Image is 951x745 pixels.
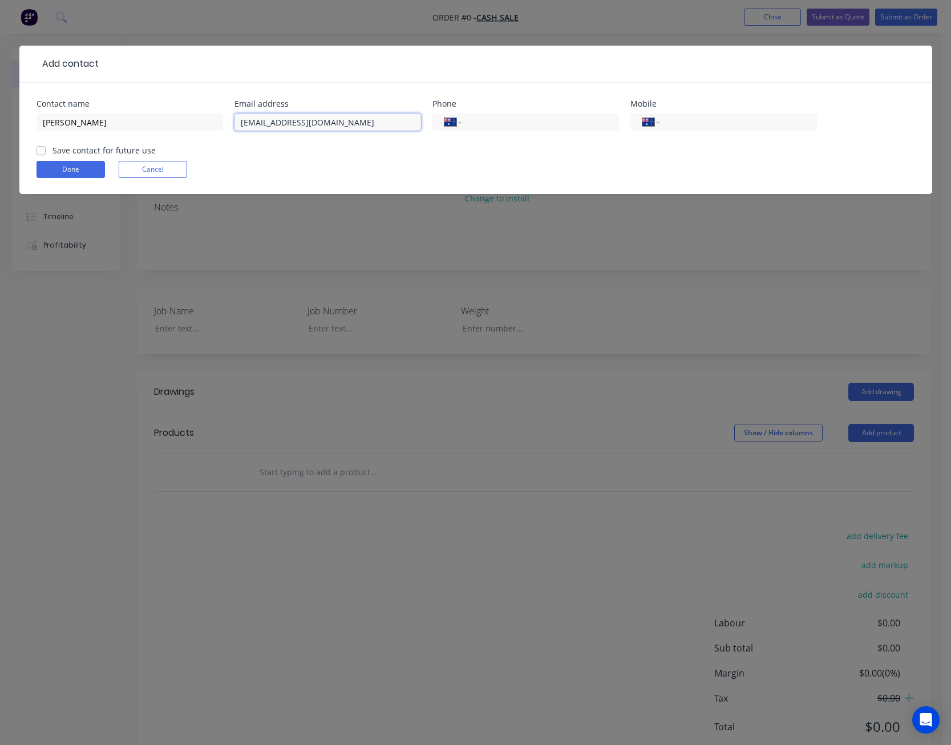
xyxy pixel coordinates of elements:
[37,161,105,178] button: Done
[52,144,156,156] label: Save contact for future use
[630,100,817,108] div: Mobile
[37,100,223,108] div: Contact name
[119,161,187,178] button: Cancel
[432,100,619,108] div: Phone
[234,100,421,108] div: Email address
[37,57,99,71] div: Add contact
[912,706,940,734] div: Open Intercom Messenger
